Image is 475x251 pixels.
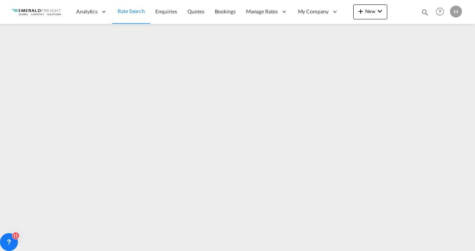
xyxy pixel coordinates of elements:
[375,7,384,16] md-icon: icon-chevron-down
[11,3,62,20] img: c4318bc049f311eda2ff698fe6a37287.png
[434,5,446,18] span: Help
[298,8,329,15] span: My Company
[450,6,462,18] div: M
[215,8,236,15] span: Bookings
[421,8,429,19] div: icon-magnify
[421,8,429,16] md-icon: icon-magnify
[434,5,450,19] div: Help
[353,4,387,19] button: icon-plus 400-fgNewicon-chevron-down
[356,8,384,14] span: New
[118,8,145,14] span: Rate Search
[187,8,204,15] span: Quotes
[76,8,97,15] span: Analytics
[246,8,278,15] span: Manage Rates
[155,8,177,15] span: Enquiries
[356,7,365,16] md-icon: icon-plus 400-fg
